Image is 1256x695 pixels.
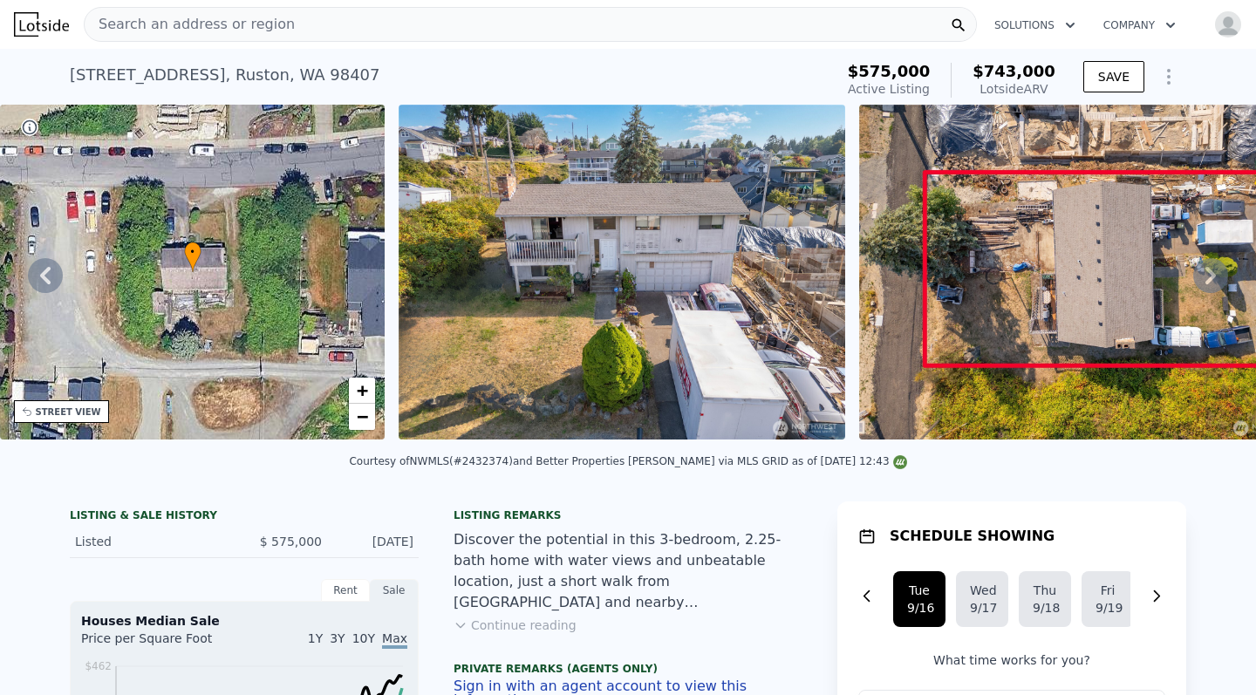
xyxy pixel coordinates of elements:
[893,455,907,469] img: NWMLS Logo
[973,80,1055,98] div: Lotside ARV
[970,599,994,617] div: 9/17
[370,579,419,602] div: Sale
[1019,571,1071,627] button: Thu9/18
[184,244,201,260] span: •
[1033,582,1057,599] div: Thu
[454,617,577,634] button: Continue reading
[349,404,375,430] a: Zoom out
[260,535,322,549] span: $ 575,000
[330,631,345,645] span: 3Y
[14,12,69,37] img: Lotside
[357,405,368,427] span: −
[858,651,1165,669] p: What time works for you?
[36,405,101,419] div: STREET VIEW
[308,631,323,645] span: 1Y
[321,579,370,602] div: Rent
[1096,582,1120,599] div: Fri
[907,599,932,617] div: 9/16
[1089,10,1190,41] button: Company
[382,631,407,649] span: Max
[1033,599,1057,617] div: 9/18
[336,533,413,550] div: [DATE]
[349,378,375,404] a: Zoom in
[454,529,802,613] div: Discover the potential in this 3-bedroom, 2.25-bath home with water views and unbeatable location...
[1082,571,1134,627] button: Fri9/19
[85,14,295,35] span: Search an address or region
[956,571,1008,627] button: Wed9/17
[890,526,1055,547] h1: SCHEDULE SHOWING
[399,105,845,439] img: Sale: 169650760 Parcel: 101190683
[970,582,994,599] div: Wed
[357,379,368,401] span: +
[848,62,931,80] span: $575,000
[1083,61,1144,92] button: SAVE
[1214,10,1242,38] img: avatar
[848,82,930,96] span: Active Listing
[70,508,419,526] div: LISTING & SALE HISTORY
[980,10,1089,41] button: Solutions
[1151,59,1186,94] button: Show Options
[349,455,906,467] div: Courtesy of NWMLS (#2432374) and Better Properties [PERSON_NAME] via MLS GRID as of [DATE] 12:43
[893,571,945,627] button: Tue9/16
[70,63,380,87] div: [STREET_ADDRESS] , Ruston , WA 98407
[973,62,1055,80] span: $743,000
[454,508,802,522] div: Listing remarks
[75,533,230,550] div: Listed
[1096,599,1120,617] div: 9/19
[907,582,932,599] div: Tue
[81,612,407,630] div: Houses Median Sale
[184,242,201,272] div: •
[85,660,112,672] tspan: $462
[352,631,375,645] span: 10Y
[454,662,802,679] div: Private Remarks (Agents Only)
[81,630,244,658] div: Price per Square Foot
